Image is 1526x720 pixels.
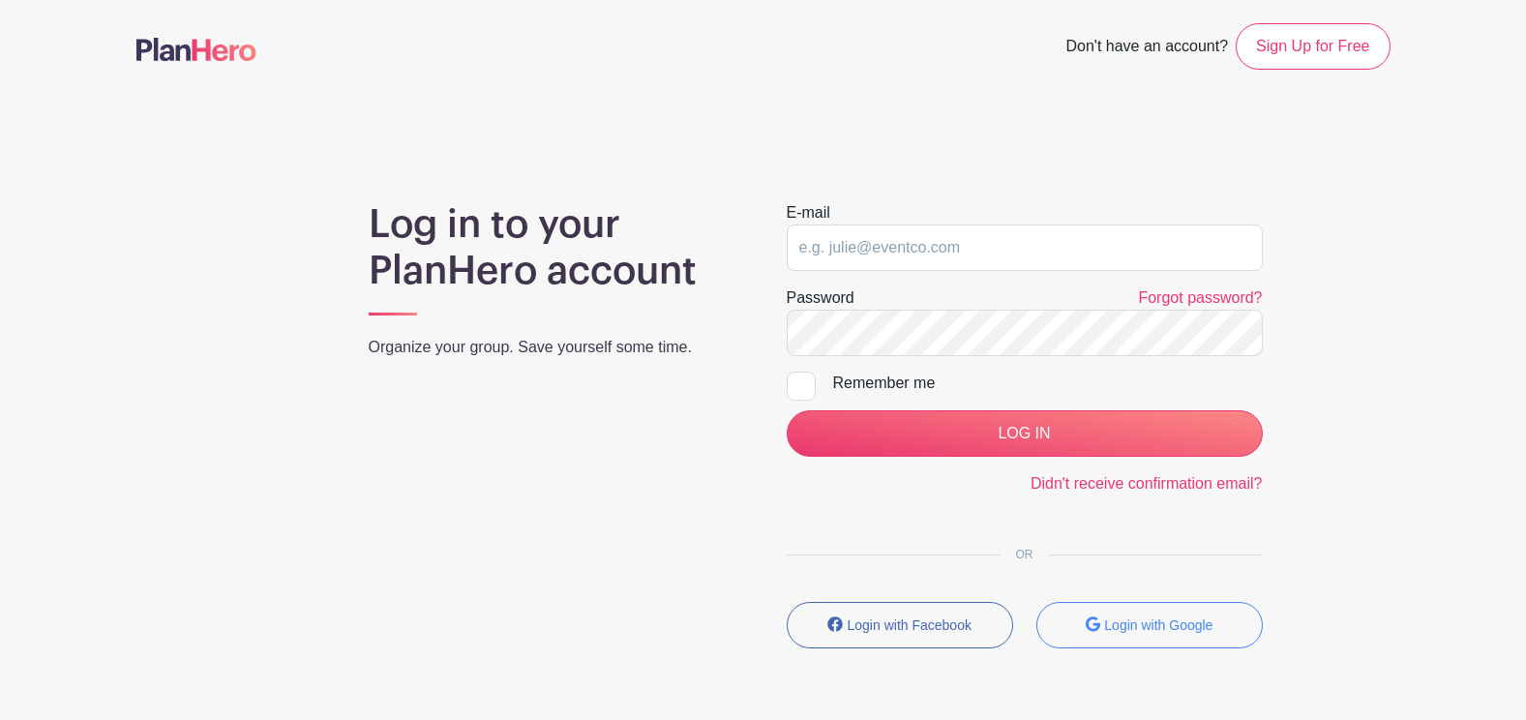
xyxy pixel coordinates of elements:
label: E-mail [787,201,830,225]
input: e.g. julie@eventco.com [787,225,1263,271]
a: Forgot password? [1138,289,1262,306]
input: LOG IN [787,410,1263,457]
small: Login with Facebook [848,617,972,633]
button: Login with Facebook [787,602,1013,648]
div: Remember me [833,372,1263,395]
img: logo-507f7623f17ff9eddc593b1ce0a138ce2505c220e1c5a4e2b4648c50719b7d32.svg [136,38,256,61]
label: Password [787,286,854,310]
small: Login with Google [1104,617,1212,633]
a: Sign Up for Free [1236,23,1390,70]
a: Didn't receive confirmation email? [1031,475,1263,492]
span: Don't have an account? [1065,27,1228,70]
p: Organize your group. Save yourself some time. [369,336,740,359]
span: OR [1001,548,1049,561]
h1: Log in to your PlanHero account [369,201,740,294]
button: Login with Google [1036,602,1263,648]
